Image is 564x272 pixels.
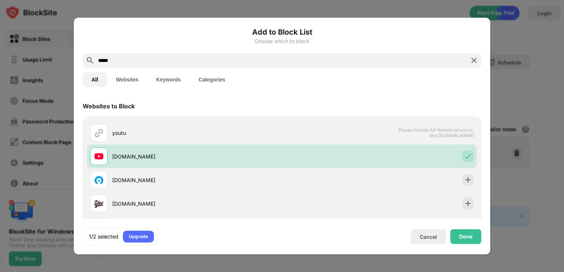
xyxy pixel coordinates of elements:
h6: Add to Block List [83,27,481,38]
div: [DOMAIN_NAME] [112,200,282,208]
img: favicons [94,152,103,161]
img: search-close [470,56,478,65]
img: url.svg [94,128,103,137]
img: search.svg [86,56,94,65]
div: [DOMAIN_NAME] [112,176,282,184]
button: Websites [107,72,147,87]
img: favicons [94,199,103,208]
div: Cancel [420,234,437,240]
div: [DOMAIN_NAME] [112,153,282,160]
div: youtu [112,129,282,137]
img: favicons [94,175,103,184]
button: Keywords [147,72,190,87]
button: All [83,72,107,87]
div: Choose which to block [83,38,481,44]
div: Done [459,234,472,240]
button: Categories [190,72,234,87]
div: Upgrade [129,233,148,240]
div: 1/2 selected [89,233,118,240]
span: Please include full domain structure, like [DOMAIN_NAME] [398,127,474,138]
div: Websites to Block [83,102,135,110]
